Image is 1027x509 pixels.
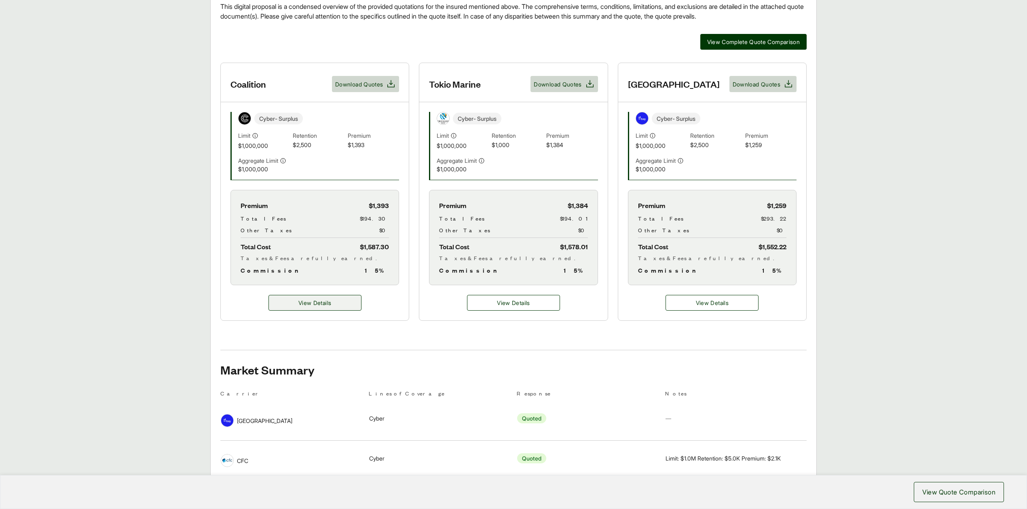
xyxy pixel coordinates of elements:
[638,200,665,211] span: Premium
[767,200,786,211] span: $1,259
[638,214,683,223] span: Total Fees
[298,299,331,307] span: View Details
[636,131,648,140] span: Limit
[492,141,543,150] span: $1,000
[467,295,560,311] button: View Details
[239,112,251,124] img: Coalition
[666,295,759,311] a: At-Bay details
[332,76,399,92] button: Download Quotes
[564,265,588,275] span: 15 %
[429,78,481,90] h3: Tokio Marine
[439,241,469,252] span: Total Cost
[453,113,501,124] span: Cyber - Surplus
[230,78,266,90] h3: Coalition
[707,38,800,46] span: View Complete Quote Comparison
[220,389,362,401] th: Carrier
[238,165,290,173] span: $1,000,000
[238,131,250,140] span: Limit
[379,226,389,234] span: $0
[696,299,729,307] span: View Details
[745,131,797,141] span: Premium
[437,131,449,140] span: Limit
[437,156,477,165] span: Aggregate Limit
[914,482,1004,502] button: View Quote Comparison
[241,226,292,234] span: Other Taxes
[437,165,488,173] span: $1,000,000
[254,113,303,124] span: Cyber - Surplus
[369,389,511,401] th: Lines of Coverage
[560,241,588,252] span: $1,578.01
[534,80,581,88] span: Download Quotes
[439,214,484,223] span: Total Fees
[241,200,268,211] span: Premium
[439,265,501,275] span: Commission
[638,265,699,275] span: Commission
[652,113,700,124] span: Cyber - Surplus
[268,295,361,311] a: Coalition details
[546,141,598,150] span: $1,384
[360,241,389,252] span: $1,587.30
[437,112,449,124] img: Tokio Marine
[759,241,786,252] span: $1,552.22
[777,226,786,234] span: $0
[665,389,807,401] th: Notes
[636,141,687,150] span: $1,000,000
[437,141,488,150] span: $1,000,000
[497,299,530,307] span: View Details
[293,141,344,150] span: $2,500
[369,200,389,211] span: $1,393
[578,226,588,234] span: $0
[360,214,389,223] span: $194.30
[690,141,742,150] span: $2,500
[241,265,302,275] span: Commission
[221,454,233,467] img: CFC logo
[220,363,807,376] h2: Market Summary
[238,156,278,165] span: Aggregate Limit
[628,78,720,90] h3: [GEOGRAPHIC_DATA]
[237,456,248,465] span: CFC
[638,254,786,262] div: Taxes & Fees are fully earned.
[636,112,648,124] img: At-Bay
[241,214,286,223] span: Total Fees
[369,454,385,463] span: Cyber
[268,295,361,311] button: View Details
[467,295,560,311] a: Tokio Marine details
[439,200,466,211] span: Premium
[700,34,807,50] button: View Complete Quote Comparison
[517,389,659,401] th: Response
[729,76,797,92] button: Download Quotes
[761,214,786,223] span: $293.22
[492,131,543,141] span: Retention
[922,487,995,497] span: View Quote Comparison
[365,265,389,275] span: 15 %
[666,415,671,422] span: —
[745,141,797,150] span: $1,259
[517,413,546,423] span: Quoted
[348,131,399,141] span: Premium
[666,454,781,463] span: Limit: $1.0M Retention: $5.0K Premium: $2.1K
[439,226,490,234] span: Other Taxes
[517,453,546,463] span: Quoted
[439,254,587,262] div: Taxes & Fees are fully earned.
[369,414,385,423] span: Cyber
[666,295,759,311] button: View Details
[348,141,399,150] span: $1,393
[546,131,598,141] span: Premium
[241,254,389,262] div: Taxes & Fees are fully earned.
[293,131,344,141] span: Retention
[221,414,233,427] img: At-Bay logo
[237,416,292,425] span: [GEOGRAPHIC_DATA]
[530,76,598,92] button: Download Quotes
[238,141,290,150] span: $1,000,000
[690,131,742,141] span: Retention
[638,241,668,252] span: Total Cost
[733,80,780,88] span: Download Quotes
[560,214,588,223] span: $194.01
[568,200,588,211] span: $1,384
[762,265,786,275] span: 15 %
[638,226,689,234] span: Other Taxes
[636,156,676,165] span: Aggregate Limit
[636,165,687,173] span: $1,000,000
